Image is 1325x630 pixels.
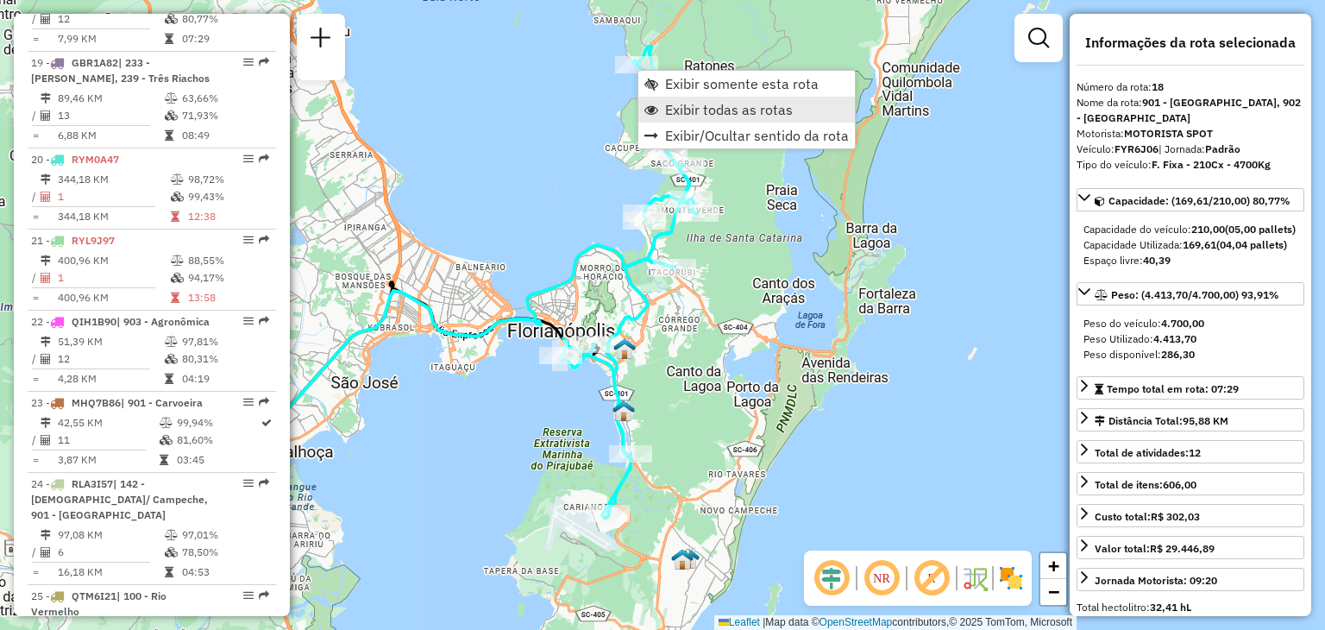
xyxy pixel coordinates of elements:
td: 71,93% [181,107,268,124]
em: Opções [243,590,254,601]
td: = [31,30,40,47]
div: Motorista: [1077,126,1304,142]
div: Peso Utilizado: [1083,331,1297,347]
strong: R$ 302,03 [1151,510,1200,523]
span: Tempo total em rota: 07:29 [1107,382,1239,395]
em: Opções [243,397,254,407]
em: Rota exportada [259,235,269,245]
div: Número da rota: [1077,79,1304,95]
a: Exibir filtros [1021,21,1056,55]
td: 42,55 KM [57,414,159,432]
td: 7,99 KM [57,30,164,47]
strong: F. Fixa - 210Cx - 4700Kg [1152,158,1271,171]
td: / [31,107,40,124]
td: 89,46 KM [57,90,164,107]
span: Ocultar NR [861,558,902,599]
div: Capacidade Utilizada: [1083,237,1297,253]
strong: MOTORISTA SPOT [1124,127,1213,140]
span: RYL9J97 [72,234,115,247]
td: 13:58 [187,289,269,306]
a: Capacidade: (169,61/210,00) 80,77% [1077,188,1304,211]
td: 97,81% [181,333,268,350]
span: 21 - [31,234,115,247]
a: Peso: (4.413,70/4.700,00) 93,91% [1077,282,1304,306]
i: Total de Atividades [41,192,51,202]
img: Exibir/Ocultar setores [997,564,1025,592]
div: Nome da rota: [1077,95,1304,126]
td: 63,66% [181,90,268,107]
td: 88,55% [187,252,269,269]
i: Distância Total [41,93,51,104]
strong: 901 - [GEOGRAPHIC_DATA], 902 - [GEOGRAPHIC_DATA] [1077,96,1301,124]
td: / [31,350,40,368]
img: FAD - Pirajubae [612,400,635,422]
span: | Jornada: [1159,142,1240,155]
em: Opções [243,57,254,67]
td: 51,39 KM [57,333,164,350]
i: Tempo total em rota [171,211,179,222]
td: 13 [57,107,164,124]
strong: Padrão [1205,142,1240,155]
a: Jornada Motorista: 09:20 [1077,568,1304,591]
a: Custo total:R$ 302,03 [1077,504,1304,527]
strong: R$ 29.446,89 [1150,542,1215,555]
img: Ilha Centro [613,337,636,360]
div: Map data © contributors,© 2025 TomTom, Microsoft [714,615,1077,630]
td: 04:19 [181,370,268,387]
i: % de utilização da cubagem [171,192,184,202]
td: 04:53 [181,564,268,581]
i: Distância Total [41,255,51,266]
strong: 4.700,00 [1161,317,1204,330]
span: Exibir rótulo [911,558,952,599]
td: 6,88 KM [57,127,164,144]
i: Total de Atividades [41,354,51,364]
td: / [31,269,40,287]
strong: 606,00 [1163,478,1196,491]
li: Exibir/Ocultar sentido da rota [638,123,855,148]
div: Total de itens: [1095,477,1196,493]
i: Tempo total em rota [165,567,173,577]
strong: 210,00 [1191,223,1225,236]
a: Zoom in [1040,553,1066,579]
i: % de utilização da cubagem [165,110,178,121]
td: 99,94% [176,414,260,432]
i: Distância Total [41,418,51,428]
span: QIH1B90 [72,315,116,328]
em: Rota exportada [259,316,269,326]
strong: 4.413,70 [1153,332,1196,345]
span: 95,88 KM [1183,414,1228,427]
span: 20 - [31,153,119,166]
img: 2368 - Warecloud Autódromo [677,547,700,570]
a: Nova sessão e pesquisa [304,21,338,60]
td: 80,77% [181,10,268,28]
em: Rota exportada [259,478,269,488]
i: % de utilização do peso [160,418,173,428]
div: Total hectolitro: [1077,600,1304,615]
strong: 286,30 [1161,348,1195,361]
td: 99,43% [187,188,269,205]
a: Total de atividades:12 [1077,440,1304,463]
i: Total de Atividades [41,547,51,558]
em: Rota exportada [259,397,269,407]
i: Total de Atividades [41,273,51,283]
a: Valor total:R$ 29.446,89 [1077,536,1304,559]
span: | 901 - Carvoeira [121,396,203,409]
span: MHQ7B86 [72,396,121,409]
i: % de utilização da cubagem [165,547,178,558]
span: 25 - [31,589,166,618]
i: Distância Total [41,337,51,347]
span: Ocultar deslocamento [811,558,852,599]
td: = [31,289,40,306]
span: | 903 - Agronômica [116,315,210,328]
em: Rota exportada [259,590,269,601]
li: Exibir somente esta rota [638,71,855,97]
a: Leaflet [719,616,760,628]
span: 23 - [31,396,203,409]
td: = [31,370,40,387]
a: Total de itens:606,00 [1077,472,1304,495]
strong: 18 [1152,80,1164,93]
span: 19 - [31,56,210,85]
td: / [31,10,40,28]
span: | 142 - [DEMOGRAPHIC_DATA]/ Campeche, 901 - [GEOGRAPHIC_DATA] [31,477,208,521]
td: / [31,432,40,449]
